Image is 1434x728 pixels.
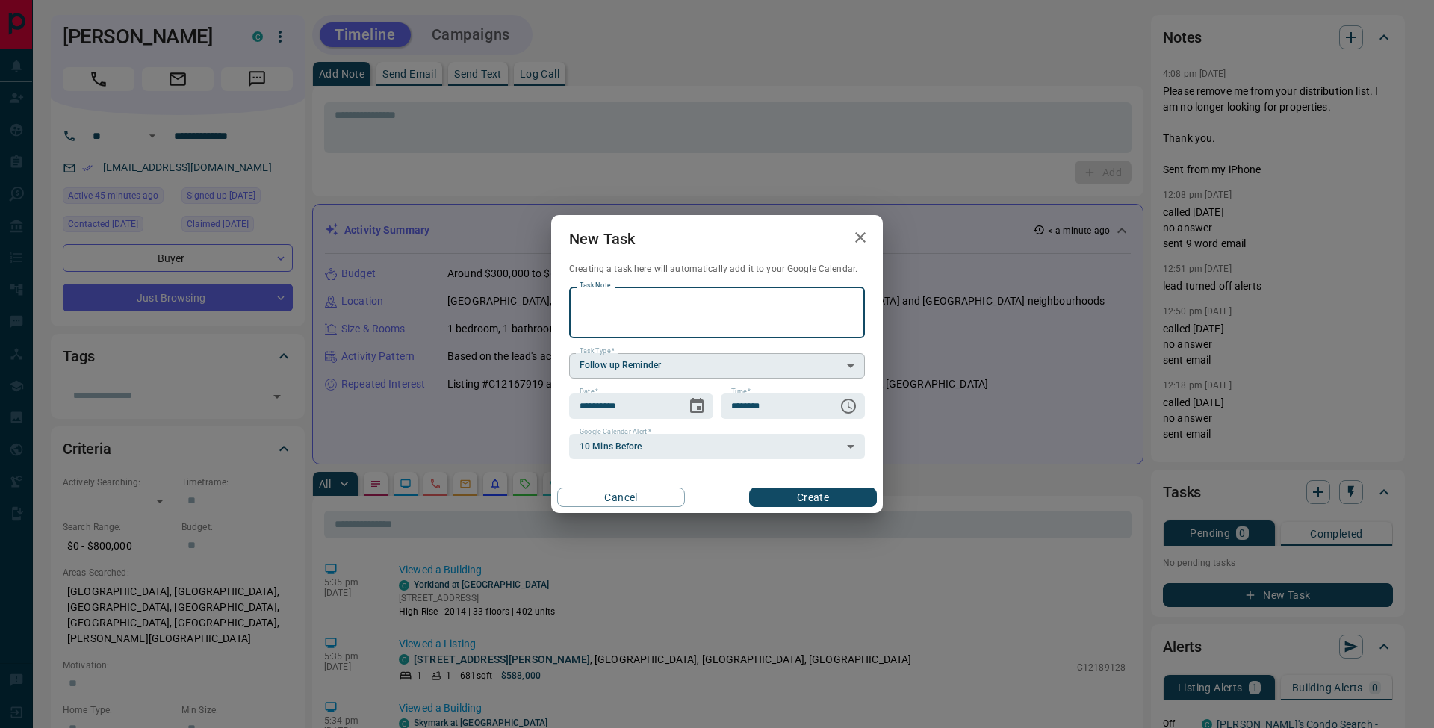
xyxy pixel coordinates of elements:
label: Task Note [580,281,610,290]
button: Choose date, selected date is Sep 17, 2025 [682,391,712,421]
div: Follow up Reminder [569,353,865,379]
button: Cancel [557,488,685,507]
h2: New Task [551,215,653,263]
label: Google Calendar Alert [580,427,651,437]
button: Create [749,488,877,507]
label: Date [580,387,598,396]
button: Choose time, selected time is 6:00 AM [834,391,863,421]
label: Time [731,387,751,396]
label: Task Type [580,346,615,356]
p: Creating a task here will automatically add it to your Google Calendar. [569,263,865,276]
div: 10 Mins Before [569,434,865,459]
